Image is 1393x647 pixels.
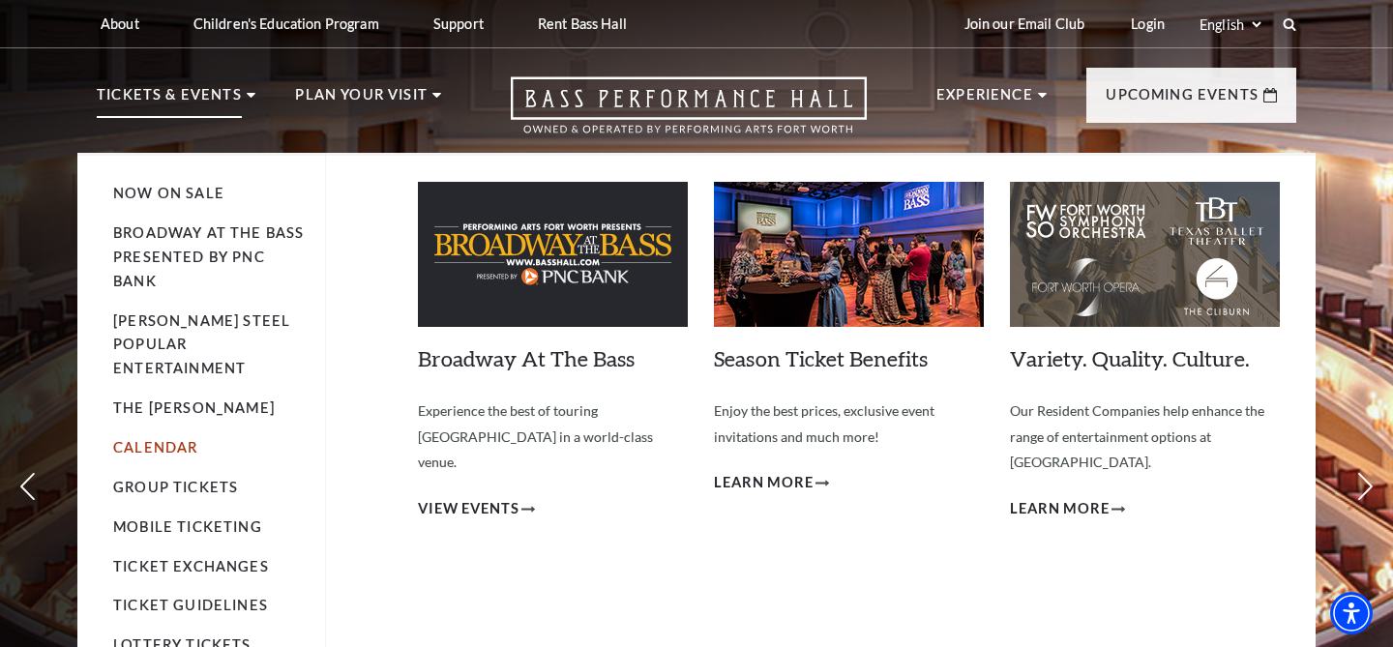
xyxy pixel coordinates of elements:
[113,518,262,535] a: Mobile Ticketing
[113,597,268,613] a: Ticket Guidelines
[418,345,635,371] a: Broadway At The Bass
[936,83,1033,118] p: Experience
[113,224,304,289] a: Broadway At The Bass presented by PNC Bank
[113,439,197,456] a: Calendar
[193,15,379,32] p: Children's Education Program
[1010,398,1280,476] p: Our Resident Companies help enhance the range of entertainment options at [GEOGRAPHIC_DATA].
[538,15,627,32] p: Rent Bass Hall
[714,398,984,450] p: Enjoy the best prices, exclusive event invitations and much more!
[113,399,275,416] a: The [PERSON_NAME]
[1010,345,1250,371] a: Variety. Quality. Culture.
[441,76,936,153] a: Open this option
[1010,497,1110,521] span: Learn More
[295,83,428,118] p: Plan Your Visit
[418,497,519,521] span: View Events
[1010,497,1125,521] a: Learn More Variety. Quality. Culture.
[714,471,814,495] span: Learn More
[1330,592,1373,634] div: Accessibility Menu
[113,558,269,574] a: Ticket Exchanges
[418,182,688,327] img: Broadway At The Bass
[433,15,484,32] p: Support
[113,312,290,377] a: [PERSON_NAME] Steel Popular Entertainment
[714,345,928,371] a: Season Ticket Benefits
[1010,182,1280,327] img: Variety. Quality. Culture.
[1106,83,1259,118] p: Upcoming Events
[418,497,535,521] a: View Events
[714,182,984,327] img: Season Ticket Benefits
[97,83,242,118] p: Tickets & Events
[418,398,688,476] p: Experience the best of touring [GEOGRAPHIC_DATA] in a world-class venue.
[113,479,238,495] a: Group Tickets
[714,471,829,495] a: Learn More Season Ticket Benefits
[113,185,224,201] a: Now On Sale
[1196,15,1264,34] select: Select:
[101,15,139,32] p: About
